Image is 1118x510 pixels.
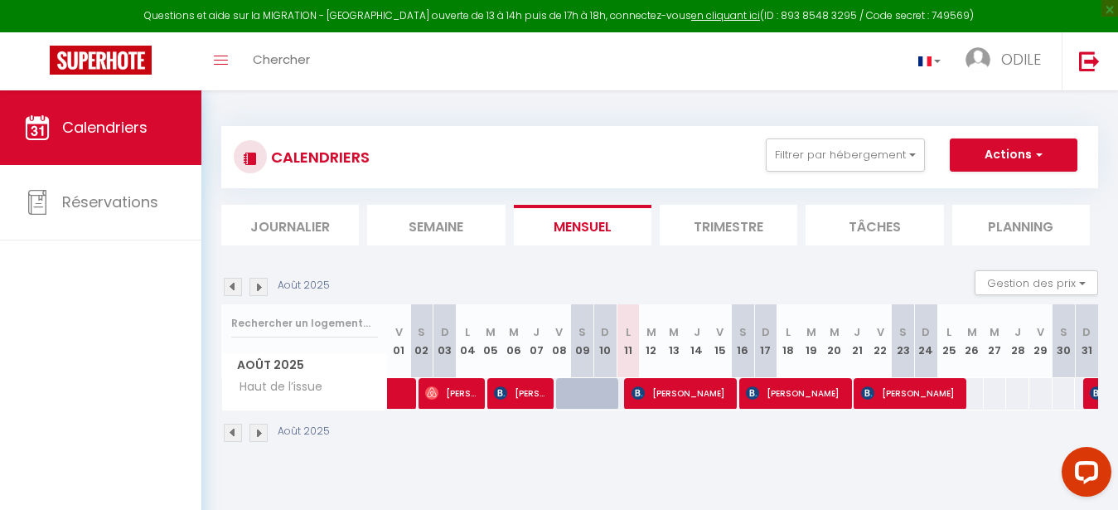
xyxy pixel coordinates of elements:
th: 21 [846,304,869,378]
th: 25 [937,304,961,378]
button: Filtrer par hébergement [766,138,925,172]
th: 16 [731,304,754,378]
th: 01 [388,304,411,378]
abbr: M [806,324,816,340]
span: ODILE [1001,49,1041,70]
abbr: V [716,324,724,340]
img: ... [966,47,990,72]
span: [PERSON_NAME] [425,377,479,409]
th: 28 [1006,304,1029,378]
a: en cliquant ici [691,8,760,22]
span: [PERSON_NAME] [861,377,961,409]
abbr: S [418,324,425,340]
abbr: S [739,324,747,340]
abbr: L [786,324,791,340]
abbr: L [946,324,951,340]
span: [PERSON_NAME] [746,377,846,409]
abbr: J [533,324,540,340]
abbr: M [669,324,679,340]
li: Trimestre [660,205,797,245]
abbr: M [509,324,519,340]
li: Semaine [367,205,505,245]
p: Août 2025 [278,424,330,440]
th: 26 [961,304,984,378]
th: 10 [593,304,617,378]
abbr: J [854,324,860,340]
li: Mensuel [514,205,651,245]
th: 11 [617,304,640,378]
abbr: S [1060,324,1067,340]
input: Rechercher un logement... [231,308,378,338]
abbr: M [990,324,999,340]
span: Haut de l’issue [225,378,327,396]
span: Chercher [253,51,310,68]
th: 13 [662,304,685,378]
abbr: V [1037,324,1044,340]
th: 23 [892,304,915,378]
abbr: M [830,324,840,340]
p: Août 2025 [278,278,330,294]
th: 17 [754,304,777,378]
th: 07 [525,304,548,378]
abbr: M [486,324,496,340]
th: 09 [571,304,594,378]
th: 02 [410,304,433,378]
abbr: S [899,324,907,340]
th: 31 [1075,304,1098,378]
span: [PERSON_NAME] [494,377,548,409]
th: 22 [869,304,892,378]
th: 24 [915,304,938,378]
abbr: V [395,324,403,340]
th: 27 [984,304,1007,378]
abbr: V [877,324,884,340]
abbr: D [441,324,449,340]
th: 08 [548,304,571,378]
a: ... ODILE [953,32,1062,90]
th: 19 [800,304,823,378]
li: Tâches [806,205,943,245]
th: 12 [640,304,663,378]
abbr: L [465,324,470,340]
th: 14 [685,304,709,378]
th: 29 [1029,304,1053,378]
h3: CALENDRIERS [267,138,370,176]
th: 05 [479,304,502,378]
abbr: J [694,324,700,340]
li: Journalier [221,205,359,245]
a: Chercher [240,32,322,90]
th: 06 [502,304,525,378]
abbr: D [601,324,609,340]
abbr: M [646,324,656,340]
span: Août 2025 [222,353,387,377]
th: 04 [456,304,479,378]
th: 30 [1053,304,1076,378]
th: 15 [709,304,732,378]
th: 18 [777,304,801,378]
button: Actions [950,138,1077,172]
abbr: D [922,324,930,340]
span: Calendriers [62,117,148,138]
img: logout [1079,51,1100,71]
img: Super Booking [50,46,152,75]
iframe: LiveChat chat widget [1048,440,1118,510]
li: Planning [952,205,1090,245]
abbr: L [626,324,631,340]
th: 20 [823,304,846,378]
span: Réservations [62,192,158,212]
th: 03 [433,304,457,378]
abbr: S [578,324,586,340]
abbr: V [555,324,563,340]
abbr: M [967,324,977,340]
button: Gestion des prix [975,270,1098,295]
abbr: D [1082,324,1091,340]
abbr: D [762,324,770,340]
span: [PERSON_NAME] [632,377,732,409]
abbr: J [1014,324,1021,340]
